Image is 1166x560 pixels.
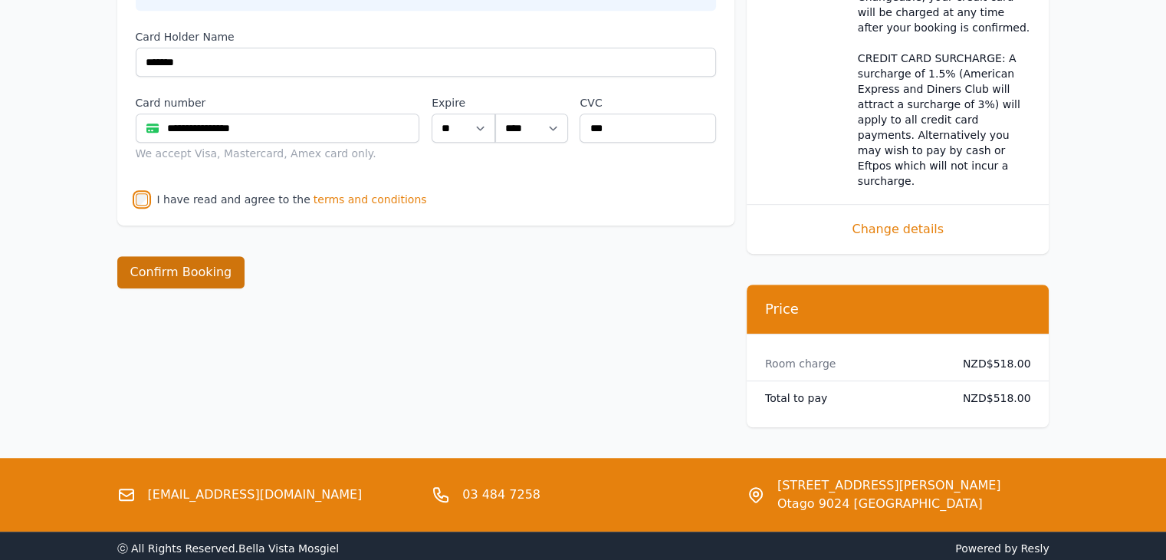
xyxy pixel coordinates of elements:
[951,356,1031,371] dd: NZD$518.00
[117,542,340,555] span: ⓒ All Rights Reserved. Bella Vista Mosgiel
[117,256,245,288] button: Confirm Booking
[580,95,715,110] label: CVC
[1020,542,1049,555] a: Resly
[136,29,716,44] label: Card Holder Name
[495,95,567,110] label: .
[136,146,420,161] div: We accept Visa, Mastercard, Amex card only.
[765,300,1031,318] h3: Price
[951,390,1031,406] dd: NZD$518.00
[765,390,938,406] dt: Total to pay
[148,486,363,504] a: [EMAIL_ADDRESS][DOMAIN_NAME]
[777,495,1001,513] span: Otago 9024 [GEOGRAPHIC_DATA]
[432,95,495,110] label: Expire
[136,95,420,110] label: Card number
[765,220,1031,239] span: Change details
[462,486,540,504] a: 03 484 7258
[157,193,310,206] label: I have read and agree to the
[777,476,1001,495] span: [STREET_ADDRESS][PERSON_NAME]
[590,541,1049,556] span: Powered by
[314,192,427,207] span: terms and conditions
[765,356,938,371] dt: Room charge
